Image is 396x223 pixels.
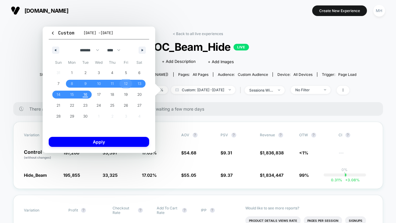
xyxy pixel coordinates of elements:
[111,78,114,89] span: 11
[65,78,79,89] button: 8
[218,72,268,77] div: Audience:
[70,111,74,122] span: 29
[49,30,149,40] button: Custom[DATE] -[DATE]
[52,78,65,89] button: 7
[106,89,119,100] button: 18
[133,100,146,111] button: 27
[111,89,114,100] span: 18
[260,150,284,155] span: $
[184,173,197,178] span: 55.05
[173,31,223,36] a: < Back to all live experiences
[24,156,51,159] span: (without changes)
[79,111,92,122] button: 30
[299,133,333,137] span: OTW
[106,78,119,89] button: 11
[184,150,197,155] span: 54.68
[113,206,135,215] span: Checkout Rate
[106,58,119,67] span: Thu
[295,88,319,92] div: No Filter
[182,133,190,137] span: AOV
[221,173,233,178] span: $
[57,89,61,100] span: 14
[84,78,87,89] span: 9
[119,67,133,78] button: 5
[65,111,79,122] button: 29
[157,206,179,215] span: Add To Cart Rate
[24,173,47,178] span: Hide_Beam
[84,67,87,78] span: 2
[52,89,65,100] button: 14
[193,72,208,77] span: all pages
[137,89,142,100] span: 20
[103,173,118,178] span: 33,325
[260,133,275,137] span: Revenue
[124,78,128,89] span: 12
[79,78,92,89] button: 9
[273,72,317,77] span: Device:
[245,206,372,210] p: Would like to see more reports?
[52,100,65,111] button: 21
[260,173,284,178] span: $
[224,150,232,155] span: 9.31
[24,133,57,137] span: Variation
[133,67,146,78] button: 6
[344,172,345,176] p: |
[92,67,106,78] button: 3
[57,100,60,111] span: 21
[373,5,385,17] div: MH
[68,208,78,212] span: Profit
[221,150,232,155] span: $
[138,208,143,213] button: ?
[111,67,114,78] span: 4
[201,208,207,212] span: IPP
[324,89,326,90] img: end
[312,5,367,16] button: Create New Experience
[331,178,342,182] span: 0.31 %
[299,173,309,178] span: 99%
[299,150,309,155] span: <1%
[56,111,61,122] span: 28
[71,67,73,78] span: 1
[339,151,372,160] span: ---
[97,100,101,111] span: 24
[182,173,197,178] span: $
[92,100,106,111] button: 24
[79,67,92,78] button: 2
[171,86,235,94] span: Custom: [DATE] - [DATE]
[224,173,233,178] span: 9.37
[70,89,74,100] span: 15
[24,150,57,160] p: Control
[263,150,284,155] span: 1,836,838
[137,100,142,111] span: 27
[278,89,280,91] img: end
[65,67,79,78] button: 1
[249,88,273,92] div: sessions with impression
[125,67,127,78] span: 5
[208,59,234,64] span: + Add Images
[124,89,128,100] span: 19
[9,6,70,15] button: [DOMAIN_NAME]
[182,150,197,155] span: $
[231,133,236,137] button: ?
[339,133,372,137] span: CI
[81,208,86,213] button: ?
[238,72,268,77] span: Custom Audience
[342,178,360,182] span: 3.08 %
[71,78,73,89] span: 8
[178,72,208,77] div: Pages:
[30,106,371,111] span: There are still no statistically significant results. We recommend waiting a few more days
[263,173,284,178] span: 1,834,447
[119,58,133,67] span: Fri
[345,133,350,137] button: ?
[221,133,228,137] span: PSV
[97,78,101,89] span: 10
[119,78,133,89] button: 12
[97,89,101,100] span: 17
[142,173,157,178] span: 17.02 %
[311,133,316,137] button: ?
[106,67,119,78] button: 4
[83,100,87,111] span: 23
[133,58,146,67] span: Sat
[133,89,146,100] button: 20
[55,40,341,53] span: POC_Beam_Hide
